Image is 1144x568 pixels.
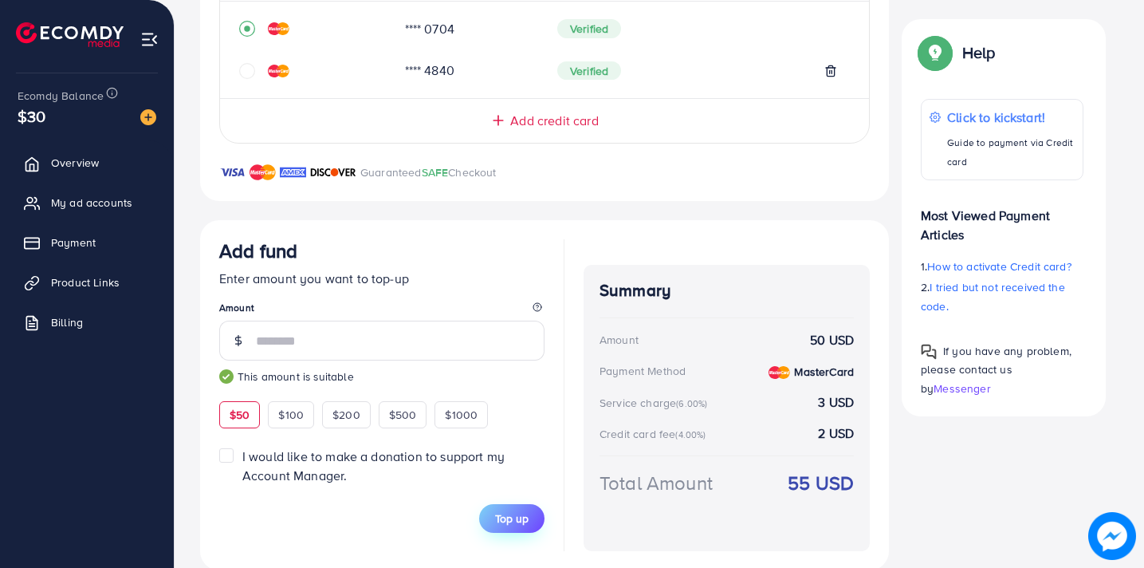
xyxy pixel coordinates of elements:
[600,363,686,379] div: Payment Method
[360,163,497,182] p: Guaranteed Checkout
[16,22,124,47] img: logo
[422,164,449,180] span: SAFE
[675,428,706,441] small: (4.00%)
[600,332,639,348] div: Amount
[12,306,162,338] a: Billing
[12,227,162,258] a: Payment
[389,407,417,423] span: $500
[18,88,104,104] span: Ecomdy Balance
[230,407,250,423] span: $50
[12,147,162,179] a: Overview
[479,504,544,533] button: Top up
[12,187,162,219] a: My ad accounts
[219,163,246,182] img: brand
[268,65,289,77] img: credit
[962,43,996,62] p: Help
[600,395,712,411] div: Service charge
[947,108,1075,127] p: Click to kickstart!
[219,269,544,288] p: Enter amount you want to top-up
[794,364,854,380] strong: MasterCard
[495,511,529,527] span: Top up
[280,163,306,182] img: brand
[769,366,790,379] img: credit
[18,105,45,128] span: $30
[676,397,707,410] small: (6.00%)
[51,274,120,290] span: Product Links
[219,369,234,384] img: guide
[600,469,713,497] div: Total Amount
[600,426,711,442] div: Credit card fee
[12,266,162,298] a: Product Links
[140,109,156,125] img: image
[239,21,255,37] svg: record circle
[219,369,544,385] small: This amount is suitable
[239,63,255,79] svg: circle
[250,163,276,182] img: brand
[818,393,854,412] strong: 3 USD
[51,314,83,330] span: Billing
[310,163,356,182] img: brand
[51,235,96,250] span: Payment
[219,239,297,262] h3: Add fund
[921,38,949,67] img: Popup guide
[921,257,1083,276] p: 1.
[921,279,1065,314] span: I tried but not received the code.
[445,407,478,423] span: $1000
[921,193,1083,244] p: Most Viewed Payment Articles
[1091,515,1132,556] img: image
[510,112,598,130] span: Add credit card
[557,19,621,38] span: Verified
[51,195,132,211] span: My ad accounts
[927,258,1071,274] span: How to activate Credit card?
[242,448,505,483] span: I would like to make a donation to support my Account Manager.
[268,22,289,35] img: credit
[332,407,360,423] span: $200
[278,407,304,423] span: $100
[600,281,854,301] h4: Summary
[947,133,1075,172] p: Guide to payment via Credit card
[818,424,854,443] strong: 2 USD
[921,278,1083,316] p: 2.
[51,155,99,171] span: Overview
[921,344,937,360] img: Popup guide
[557,61,621,81] span: Verified
[788,469,854,497] strong: 55 USD
[140,30,159,49] img: menu
[219,301,544,321] legend: Amount
[921,343,1071,396] span: If you have any problem, please contact us by
[934,380,990,396] span: Messenger
[810,331,854,349] strong: 50 USD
